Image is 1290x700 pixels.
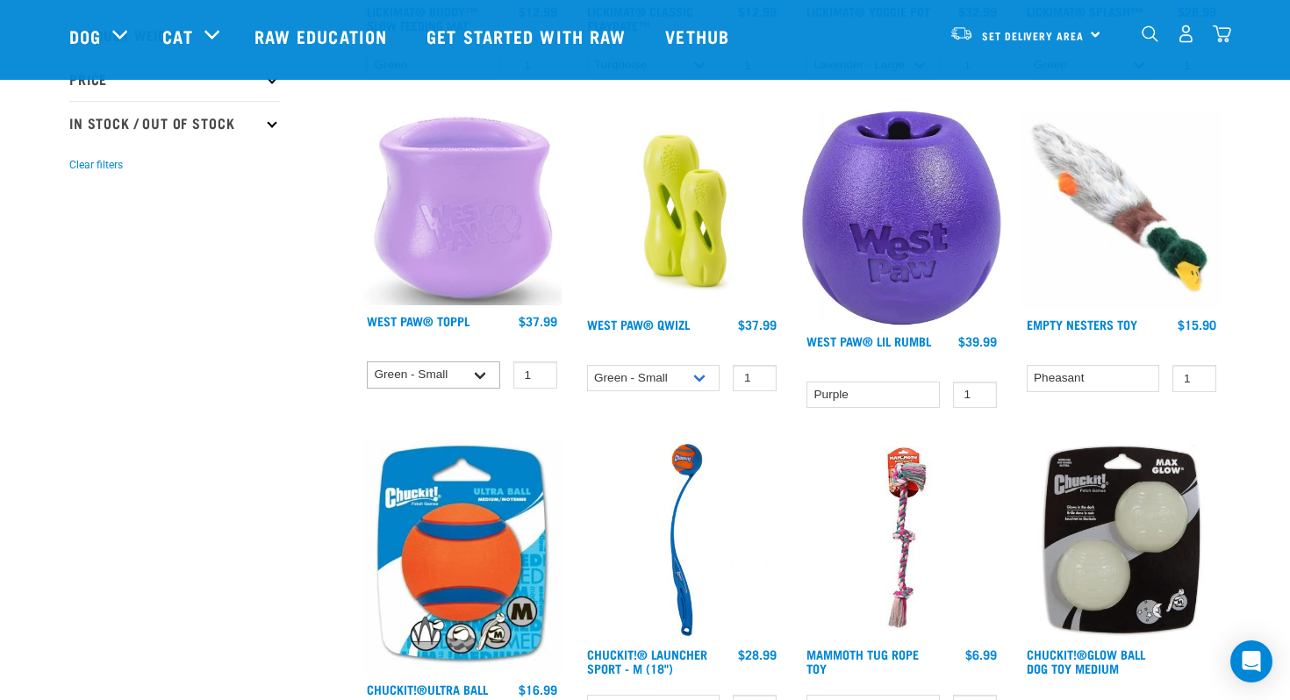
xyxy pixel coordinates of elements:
[583,111,782,309] img: Qwizl
[953,382,997,409] input: 1
[367,318,469,324] a: West Paw® Toppl
[362,111,562,306] img: Lavender Toppl
[1027,321,1137,327] a: Empty Nesters Toy
[1022,439,1222,639] img: A237296
[362,439,562,674] img: 152248chuck it ultra ball med 0013909
[587,321,690,327] a: West Paw® Qwizl
[1178,318,1216,332] div: $15.90
[1022,111,1222,310] img: Empty nesters plush mallard 18 17
[1172,365,1216,392] input: 1
[648,1,751,71] a: Vethub
[738,318,777,332] div: $37.99
[950,25,973,41] img: van-moving.png
[738,647,777,661] div: $28.99
[69,157,123,173] button: Clear filters
[162,23,192,49] a: Cat
[519,682,557,696] div: $16.99
[69,23,101,49] a: Dog
[982,32,1084,39] span: Set Delivery Area
[583,439,782,639] img: Bb5c5226 acd4 4c0e 81f5 c383e1e1d35b 1 35d3d51dffbaba34a78f507489e2669f
[1213,25,1231,43] img: home-icon@2x.png
[1230,640,1272,682] div: Open Intercom Messenger
[965,647,997,661] div: $6.99
[519,314,557,328] div: $37.99
[513,361,557,389] input: 1
[958,334,997,348] div: $39.99
[409,1,648,71] a: Get started with Raw
[237,1,409,71] a: Raw Education
[806,338,931,344] a: West Paw® Lil Rumbl
[802,439,1001,639] img: Mammoth 3-Knot Tug
[69,101,280,145] p: In Stock / Out Of Stock
[1142,25,1158,42] img: home-icon-1@2x.png
[1027,651,1145,671] a: Chuckit!®Glow Ball Dog Toy Medium
[802,111,1001,325] img: 91vjngt Ls L AC SL1500
[733,365,777,392] input: 1
[1177,25,1195,43] img: user.png
[806,651,919,671] a: Mammoth Tug Rope Toy
[587,651,707,671] a: Chuckit!® Launcher Sport - M (18")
